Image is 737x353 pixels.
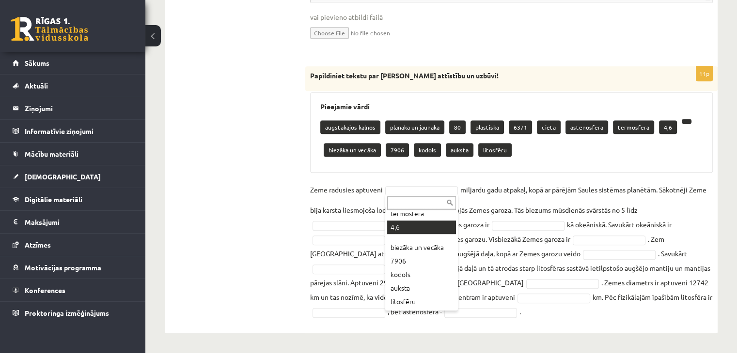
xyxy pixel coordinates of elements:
[10,10,392,20] body: Rich Text Editor, wiswyg-editor-user-answer-47024826897140
[387,221,456,234] div: 4,6
[387,295,456,309] div: litosfēru
[387,268,456,281] div: kodols
[387,241,456,254] div: biezāka un vecāka
[387,207,456,221] div: termosfēra
[387,281,456,295] div: auksta
[387,254,456,268] div: 7906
